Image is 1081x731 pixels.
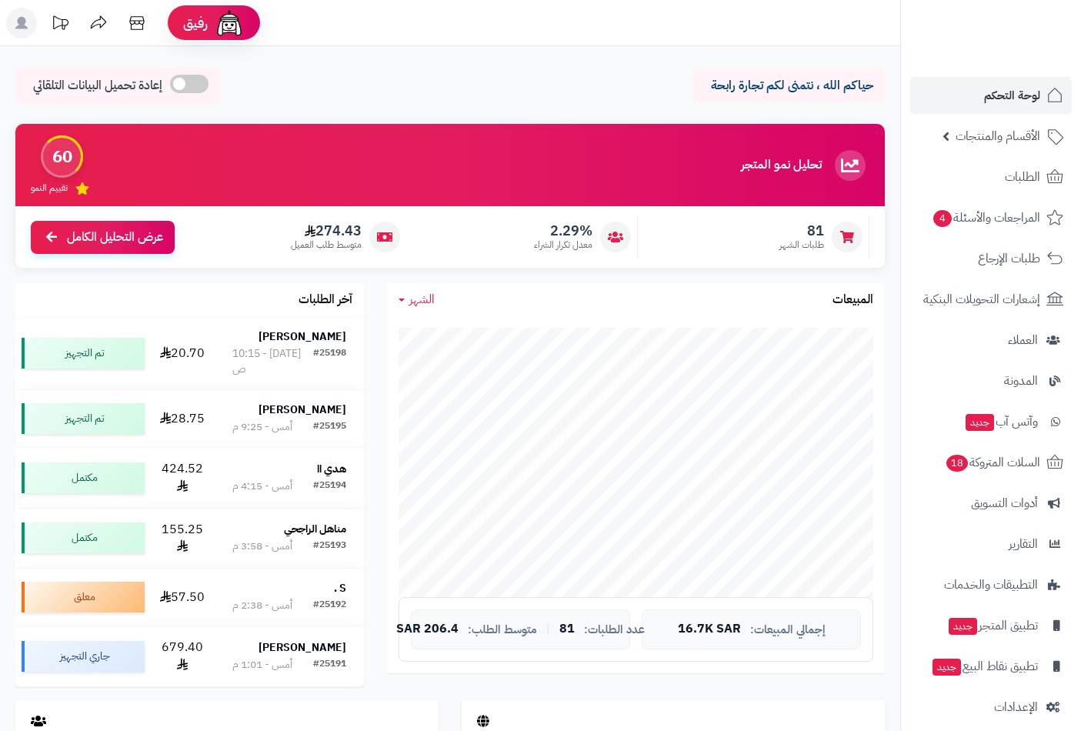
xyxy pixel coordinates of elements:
span: متوسط طلب العميل [291,239,362,252]
a: الطلبات [910,159,1072,195]
strong: [PERSON_NAME] [259,329,346,345]
span: 18 [946,455,968,472]
td: 424.52 [151,448,215,508]
span: جديد [949,618,977,635]
span: الطلبات [1005,166,1040,188]
span: وآتس آب [964,411,1038,432]
p: حياكم الله ، نتمنى لكم تجارة رابحة [704,77,873,95]
div: #25193 [313,539,346,554]
span: أدوات التسويق [971,492,1038,514]
span: جديد [933,659,961,676]
span: 2.29% [534,222,592,239]
div: أمس - 1:01 م [232,657,292,673]
span: العملاء [1008,329,1038,351]
span: التقارير [1009,533,1038,555]
div: #25198 [313,346,346,377]
div: مكتمل [22,522,145,553]
span: تطبيق نقاط البيع [931,656,1038,677]
span: معدل تكرار الشراء [534,239,592,252]
h3: المبيعات [832,293,873,307]
a: المدونة [910,362,1072,399]
span: | [546,623,550,635]
a: إشعارات التحويلات البنكية [910,281,1072,318]
span: الشهر [409,290,435,309]
span: 274.43 [291,222,362,239]
td: 155.25 [151,509,215,569]
div: #25194 [313,479,346,494]
span: المدونة [1004,370,1038,392]
span: إعادة تحميل البيانات التلقائي [33,77,162,95]
a: طلبات الإرجاع [910,240,1072,277]
a: التطبيقات والخدمات [910,566,1072,603]
span: لوحة التحكم [984,85,1040,106]
div: تم التجهيز [22,338,145,369]
strong: مناهل الراجحي [284,521,346,537]
strong: [PERSON_NAME] [259,639,346,656]
strong: S . [334,580,346,596]
div: #25192 [313,598,346,613]
a: السلات المتروكة18 [910,444,1072,481]
div: مكتمل [22,462,145,493]
span: 206.4 SAR [396,623,459,636]
div: أمس - 4:15 م [232,479,292,494]
h3: آخر الطلبات [299,293,352,307]
span: الأقسام والمنتجات [956,125,1040,147]
h3: تحليل نمو المتجر [741,159,822,172]
td: 28.75 [151,390,215,447]
a: التقارير [910,526,1072,562]
span: تطبيق المتجر [947,615,1038,636]
span: 4 [933,210,952,227]
a: المراجعات والأسئلة4 [910,199,1072,236]
strong: [PERSON_NAME] [259,402,346,418]
a: العملاء [910,322,1072,359]
span: التطبيقات والخدمات [944,574,1038,596]
span: إجمالي المبيعات: [750,623,826,636]
span: 81 [779,222,824,239]
div: #25191 [313,657,346,673]
td: 57.50 [151,569,215,626]
span: تقييم النمو [31,182,68,195]
span: طلبات الإرجاع [978,248,1040,269]
div: أمس - 9:25 م [232,419,292,435]
span: السلات المتروكة [945,452,1040,473]
a: لوحة التحكم [910,77,1072,114]
a: وآتس آبجديد [910,403,1072,440]
a: عرض التحليل الكامل [31,221,175,254]
span: رفيق [183,14,208,32]
td: 20.70 [151,317,215,389]
div: تم التجهيز [22,403,145,434]
div: جاري التجهيز [22,641,145,672]
a: تطبيق المتجرجديد [910,607,1072,644]
a: تطبيق نقاط البيعجديد [910,648,1072,685]
div: معلق [22,582,145,613]
span: جديد [966,414,994,431]
a: تحديثات المنصة [41,8,79,42]
a: أدوات التسويق [910,485,1072,522]
span: إشعارات التحويلات البنكية [923,289,1040,310]
span: متوسط الطلب: [468,623,537,636]
a: الشهر [399,291,435,309]
strong: هدي اا [317,461,346,477]
span: الإعدادات [994,696,1038,718]
div: #25195 [313,419,346,435]
span: المراجعات والأسئلة [932,207,1040,229]
td: 679.40 [151,626,215,686]
span: عدد الطلبات: [584,623,645,636]
div: أمس - 2:38 م [232,598,292,613]
img: ai-face.png [214,8,245,38]
span: 16.7K SAR [678,623,741,636]
span: طلبات الشهر [779,239,824,252]
div: أمس - 3:58 م [232,539,292,554]
span: عرض التحليل الكامل [67,229,163,246]
div: [DATE] - 10:15 ص [232,346,314,377]
span: 81 [559,623,575,636]
a: الإعدادات [910,689,1072,726]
